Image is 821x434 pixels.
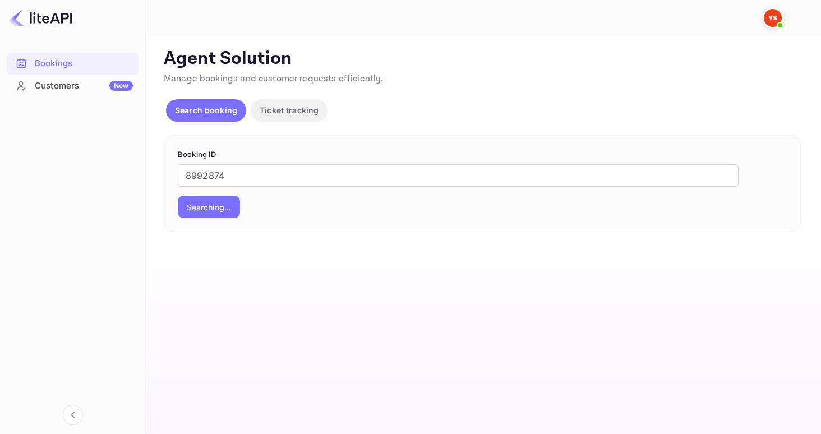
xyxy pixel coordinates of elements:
p: Search booking [175,104,237,116]
p: Booking ID [178,149,787,160]
div: Bookings [35,57,133,70]
div: Customers [35,80,133,93]
div: New [109,81,133,91]
a: Bookings [7,53,139,73]
span: Manage bookings and customer requests efficiently. [164,73,384,85]
div: CustomersNew [7,75,139,97]
button: Searching... [178,196,240,218]
img: Yandex Support [764,9,782,27]
input: Enter Booking ID (e.g., 63782194) [178,164,739,187]
div: Bookings [7,53,139,75]
button: Collapse navigation [63,405,83,425]
p: Agent Solution [164,48,801,70]
img: LiteAPI logo [9,9,72,27]
p: Ticket tracking [260,104,319,116]
a: CustomersNew [7,75,139,96]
